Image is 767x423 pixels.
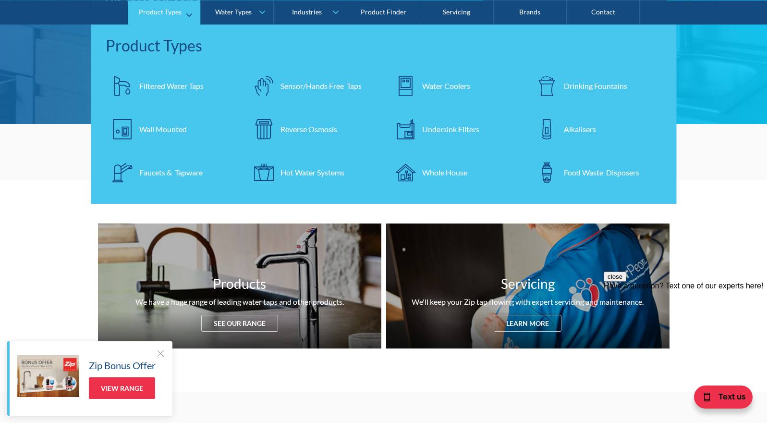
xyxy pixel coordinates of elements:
div: Sensor/Hands Free Taps [280,80,362,91]
div: Wall Mounted [139,123,187,135]
a: View Range [89,377,155,399]
a: Drinking Fountains [530,69,662,102]
div: Alkalisers [564,123,596,135]
a: Hot Water Systems [247,155,379,189]
div: Whole House [422,166,467,178]
iframe: podium webchat widget bubble [690,375,767,423]
a: Wall Mounted [106,112,238,146]
div: Food Waste Disposers [564,166,639,178]
div: Hot Water Systems [280,166,344,178]
div: Industries [292,8,322,16]
a: Whole House [389,155,521,189]
a: Faucets & Tapware [106,155,238,189]
a: Reverse Osmosis [247,112,379,146]
a: Sensor/Hands Free Taps [247,69,379,102]
a: Food Waste Disposers [530,155,662,189]
div: Faucets & Tapware [139,166,203,178]
nav: Product Types [91,24,677,203]
div: We have a huge range of leading water taps and other products. [135,296,344,308]
div: Drinking Fountains [564,80,627,91]
a: Filtered Water Taps [106,69,238,102]
div: We'll keep your Zip tap flowing with expert servicing and maintenance. [412,296,644,308]
a: Undersink Filters [389,112,521,146]
iframe: podium webchat widget prompt [604,272,767,387]
h3: Products [213,274,266,294]
h5: Zip Bonus Offer [89,358,156,373]
a: Alkalisers [530,112,662,146]
div: Product Types [139,8,182,16]
div: Water Coolers [422,80,470,91]
div: Filtered Water Taps [139,80,204,91]
a: ProductsWe have a huge range of leading water taps and other products.See our range [98,224,381,348]
div: Water Types [215,8,252,16]
div: Reverse Osmosis [280,123,337,135]
div: Undersink Filters [422,123,479,135]
a: ServicingWe'll keep your Zip tap flowing with expert servicing and maintenance.Learn more [386,224,670,348]
a: Water Coolers [389,69,521,102]
h3: Servicing [501,274,555,294]
div: Learn more [494,315,561,332]
div: See our range [201,315,278,332]
img: Zip Bonus Offer [17,355,79,397]
div: Product Types [106,34,662,57]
